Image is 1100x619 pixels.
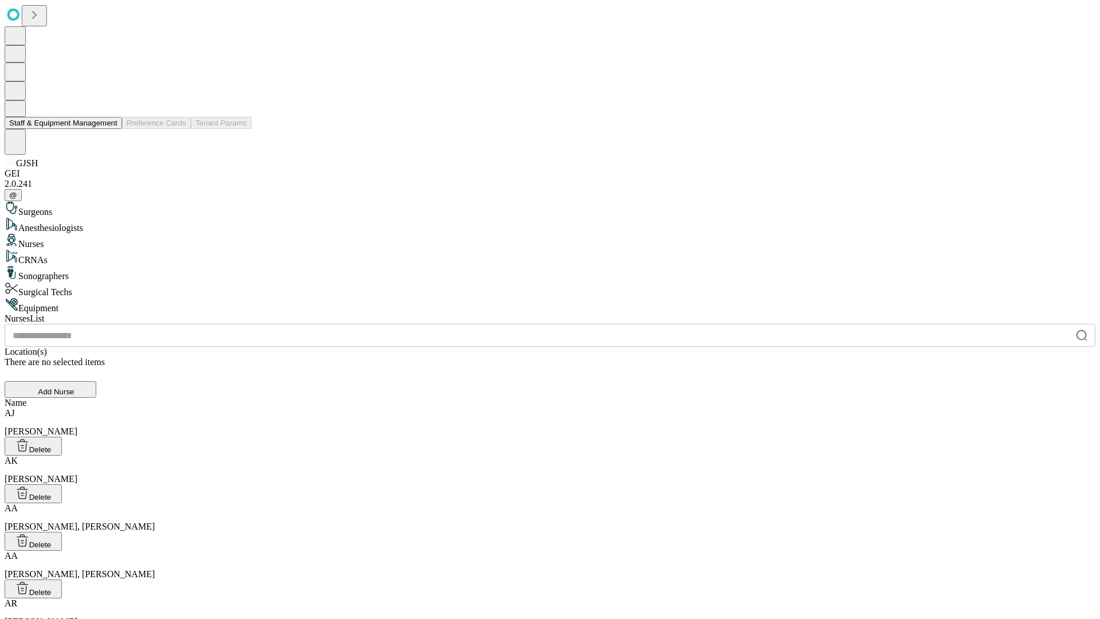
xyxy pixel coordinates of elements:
[5,503,1095,532] div: [PERSON_NAME], [PERSON_NAME]
[5,598,17,608] span: AR
[29,588,52,597] span: Delete
[5,249,1095,265] div: CRNAs
[5,398,1095,408] div: Name
[5,281,1095,297] div: Surgical Techs
[5,579,62,598] button: Delete
[5,189,22,201] button: @
[16,158,38,168] span: GJSH
[5,437,62,456] button: Delete
[29,540,52,549] span: Delete
[5,179,1095,189] div: 2.0.241
[5,357,1095,367] div: There are no selected items
[5,408,15,418] span: AJ
[5,347,47,356] span: Location(s)
[29,493,52,502] span: Delete
[5,551,1095,579] div: [PERSON_NAME], [PERSON_NAME]
[5,314,1095,324] div: Nurses List
[9,191,17,199] span: @
[5,265,1095,281] div: Sonographers
[5,117,122,129] button: Staff & Equipment Management
[5,408,1095,437] div: [PERSON_NAME]
[5,456,18,465] span: AK
[29,445,52,454] span: Delete
[5,551,18,561] span: AA
[5,217,1095,233] div: Anesthesiologists
[5,201,1095,217] div: Surgeons
[191,117,252,129] button: Tenant Params
[5,381,96,398] button: Add Nurse
[38,387,74,396] span: Add Nurse
[122,117,191,129] button: Preference Cards
[5,484,62,503] button: Delete
[5,169,1095,179] div: GEI
[5,503,18,513] span: AA
[5,456,1095,484] div: [PERSON_NAME]
[5,297,1095,314] div: Equipment
[5,233,1095,249] div: Nurses
[5,532,62,551] button: Delete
